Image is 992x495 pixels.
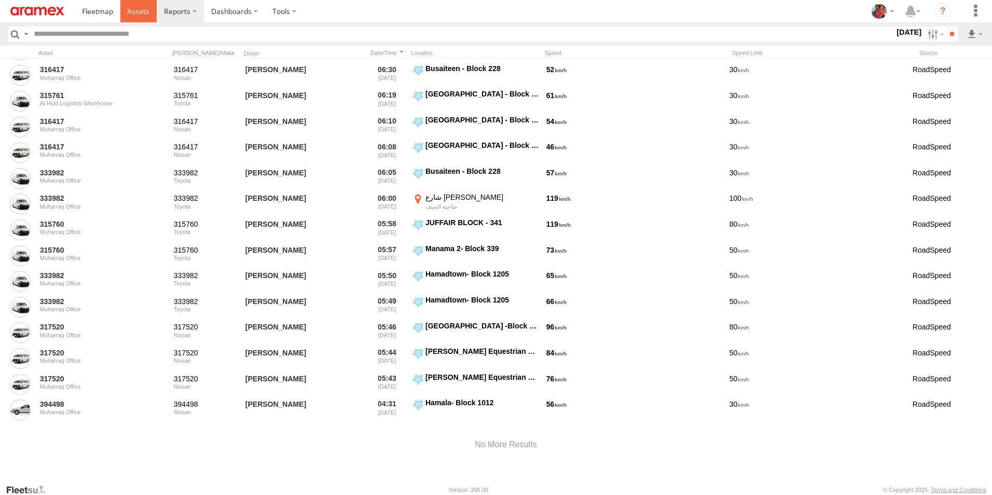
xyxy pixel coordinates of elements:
[425,244,539,253] div: Manama 2- Block 339
[244,398,363,422] div: Muhammad Rizwan
[367,269,407,293] div: 05:50 [DATE]
[449,487,488,493] div: Version: 306.00
[174,245,238,255] div: 315760
[40,374,167,383] a: 317520
[411,141,541,164] label: Click to View Current Location
[40,297,167,306] a: 333982
[40,280,167,286] div: Muharraq Office
[174,203,238,210] div: Toyota
[174,152,238,158] div: Nissan
[244,51,363,57] div: Driver
[174,126,238,132] div: Nissan
[40,409,167,415] div: Muharraq Office
[367,167,407,190] div: 06:05 [DATE]
[174,100,238,106] div: Toyota
[545,321,724,345] div: 96
[40,383,167,390] div: Muharraq Office
[425,192,539,202] div: شارع [PERSON_NAME]
[38,49,168,57] div: Asset
[411,321,541,345] label: Click to View Current Location
[867,4,898,19] div: Moncy Varghese
[244,192,363,216] div: Husain Abdulla
[411,244,541,268] label: Click to View Current Location
[244,373,363,396] div: Sadiq Hamza
[545,141,724,164] div: 46
[911,321,979,345] div: RoadSpeed
[545,167,724,190] div: 57
[174,332,238,338] div: Nissan
[174,297,238,306] div: 333982
[367,141,407,164] div: 06:08 [DATE]
[545,49,728,57] div: Speed
[174,142,238,152] div: 316417
[728,115,907,139] div: 30
[728,89,907,113] div: 30
[367,192,407,216] div: 06:00 [DATE]
[425,203,539,210] div: ضاحية السيف
[244,64,363,88] div: Lancy Martis
[174,271,238,280] div: 333982
[911,347,979,370] div: RoadSpeed
[732,49,915,57] div: Speed Limit
[411,89,541,113] label: Click to View Current Location
[425,64,539,73] div: Busaiteen - Block 228
[545,115,724,139] div: 54
[728,167,907,190] div: 30
[40,194,167,203] a: 333982
[22,26,30,42] label: Search Query
[911,244,979,268] div: RoadSpeed
[728,347,907,370] div: 50
[934,3,951,20] i: ?
[244,218,363,242] div: Ali Alqattan
[545,244,724,268] div: 73
[40,177,167,184] div: Muharraq Office
[40,348,167,357] a: 317520
[411,218,541,242] label: Click to View Current Location
[425,167,539,176] div: Busaiteen - Block 228
[966,26,984,42] label: Export results as...
[367,244,407,268] div: 05:57 [DATE]
[244,295,363,319] div: Husain Abdulla
[40,322,167,332] a: 317520
[924,26,946,42] label: Search Filter Options
[545,218,724,242] div: 119
[425,89,539,99] div: [GEOGRAPHIC_DATA] - Block 346
[40,357,167,364] div: Muharraq Office
[367,218,407,242] div: 05:58 [DATE]
[174,306,238,312] div: Toyota
[40,255,167,261] div: Muharraq Office
[728,321,907,345] div: 80
[244,269,363,293] div: Husain Abdulla
[174,194,238,203] div: 333982
[425,141,539,150] div: [GEOGRAPHIC_DATA] - Block 922
[425,373,539,382] div: [PERSON_NAME] Equestrian Horse Racing
[919,49,987,57] div: Source
[911,167,979,190] div: RoadSpeed
[411,115,541,139] label: Click to View Current Location
[40,203,167,210] div: Muharraq Office
[244,321,363,345] div: Sadiq Hamza
[425,218,539,227] div: JUFFAIR BLOCK - 341
[174,65,238,74] div: 316417
[911,192,979,216] div: RoadSpeed
[883,487,986,493] div: © Copyright 2025 -
[367,64,407,88] div: 06:30 [DATE]
[367,321,407,345] div: 05:46 [DATE]
[10,7,64,16] img: aramex-logo.svg
[425,347,539,356] div: [PERSON_NAME] Equestrian Horse Racing
[411,373,541,396] label: Click to View Current Location
[931,487,986,493] a: Terms and Conditions
[40,400,167,409] a: 394498
[40,168,167,177] a: 333982
[728,295,907,319] div: 50
[411,398,541,422] label: Click to View Current Location
[411,49,541,57] div: Location
[911,115,979,139] div: RoadSpeed
[244,244,363,268] div: Ali Alqattan
[894,26,924,38] label: [DATE]
[174,117,238,126] div: 316417
[545,373,724,396] div: 76
[425,295,539,305] div: Hamadtown- Block 1205
[911,373,979,396] div: RoadSpeed
[6,485,53,495] a: Visit our Website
